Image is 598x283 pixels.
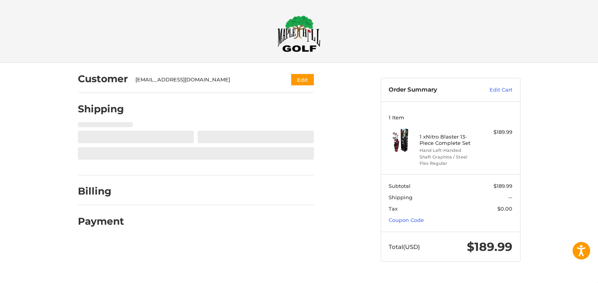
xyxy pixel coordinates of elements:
[389,243,420,251] span: Total (USD)
[277,15,321,52] img: Maple Hill Golf
[135,76,276,84] div: [EMAIL_ADDRESS][DOMAIN_NAME]
[389,194,412,200] span: Shipping
[389,114,512,121] h3: 1 Item
[389,217,424,223] a: Coupon Code
[78,185,124,197] h2: Billing
[389,205,398,212] span: Tax
[78,73,128,85] h2: Customer
[291,74,314,85] button: Edit
[494,183,512,189] span: $189.99
[481,128,512,136] div: $189.99
[78,215,124,227] h2: Payment
[497,205,512,212] span: $0.00
[420,147,479,154] li: Hand Left-Handed
[420,133,479,146] h4: 1 x Nitro Blaster 13-Piece Complete Set
[420,160,479,167] li: Flex Regular
[473,86,512,94] a: Edit Cart
[389,183,411,189] span: Subtotal
[78,103,124,115] h2: Shipping
[420,154,479,160] li: Shaft Graphite / Steel
[467,240,512,254] span: $189.99
[508,194,512,200] span: --
[389,86,473,94] h3: Order Summary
